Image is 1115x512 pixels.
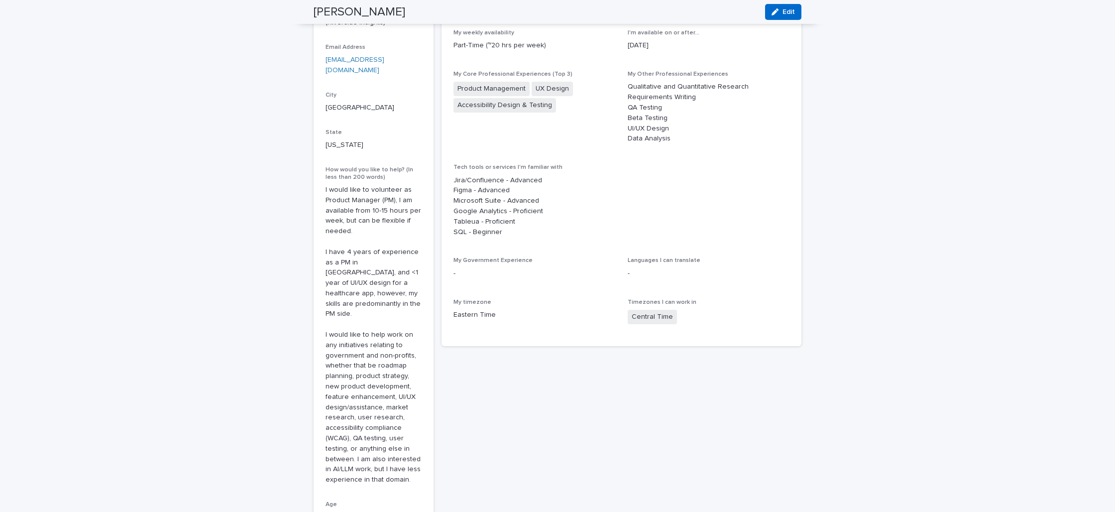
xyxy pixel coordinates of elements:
button: Edit [765,4,801,20]
span: Languages I can translate [628,257,700,263]
p: [DATE] [628,40,790,51]
a: [EMAIL_ADDRESS][DOMAIN_NAME] [326,56,384,74]
p: Eastern Time [453,310,616,320]
p: Jira/Confluence - Advanced Figma - Advanced Microsoft Suite - Advanced Google Analytics - Profici... [453,175,789,238]
p: [GEOGRAPHIC_DATA] [326,103,422,113]
p: I would like to volunteer as Product Manager (PM), I am available from 10-15 hours per week, but ... [326,185,422,485]
span: Product Management [453,82,530,96]
p: [US_STATE] [326,140,422,150]
span: Edit [782,8,795,15]
span: Email Address [326,44,365,50]
span: Age [326,502,337,508]
span: Tech tools or services I'm familiar with [453,164,562,170]
span: I'm available on or after... [628,30,699,36]
span: My Core Professional Experiences (Top 3) [453,71,572,77]
span: My Other Professional Experiences [628,71,728,77]
p: Part-Time (~20 hrs per week) [453,40,616,51]
p: - [453,268,616,279]
span: Timezones I can work in [628,299,696,305]
span: My Government Experience [453,257,533,263]
span: My timezone [453,299,491,305]
span: State [326,129,342,135]
span: My weekly availability [453,30,514,36]
span: How would you like to help? (In less than 200 words) [326,167,413,180]
p: - [628,268,790,279]
h2: [PERSON_NAME] [314,5,405,19]
span: Accessibility Design & Testing [453,98,556,113]
span: City [326,92,336,98]
p: Qualitative and Quantitative Research Requirements Writing QA Testing Beta Testing UI/UX Design D... [628,82,790,144]
span: Central Time [628,310,677,324]
span: UX Design [532,82,573,96]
